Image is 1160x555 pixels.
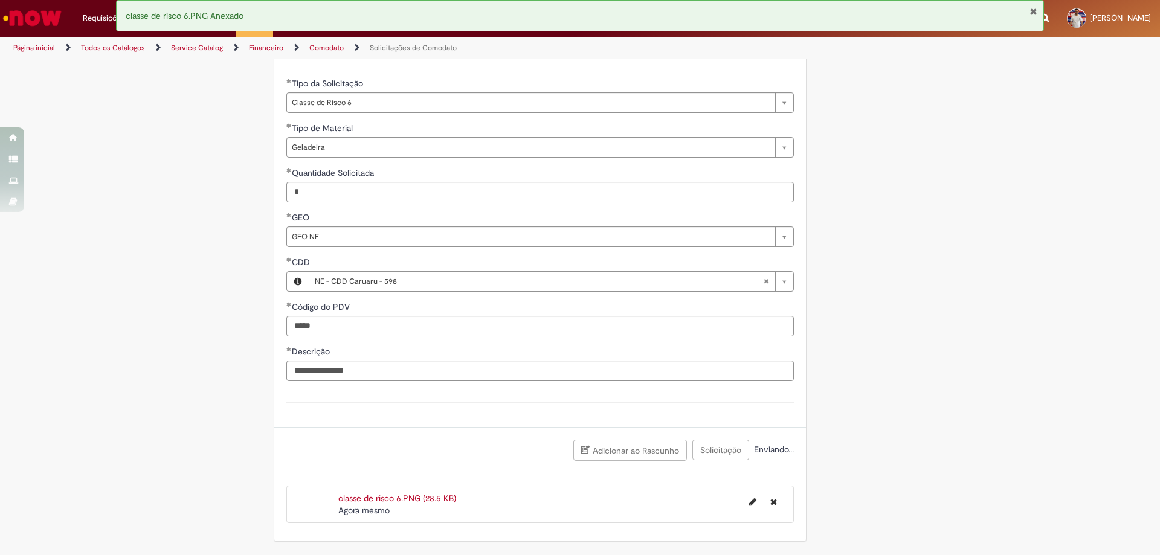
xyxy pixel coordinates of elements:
[292,346,332,357] span: Descrição
[171,43,223,53] a: Service Catalog
[249,43,283,53] a: Financeiro
[292,123,355,133] span: Tipo de Material
[286,316,794,336] input: Código do PDV
[309,272,793,291] a: NE - CDD Caruaru - 598Limpar campo CDD
[287,272,309,291] button: CDD, Visualizar este registro NE - CDD Caruaru - 598
[1029,7,1037,16] button: Fechar Notificação
[286,257,292,262] span: Obrigatório Preenchido
[370,43,457,53] a: Solicitações de Comodato
[292,301,352,312] span: Código do PDV
[81,43,145,53] a: Todos os Catálogos
[338,505,390,516] span: Agora mesmo
[315,272,763,291] span: NE - CDD Caruaru - 598
[338,505,390,516] time: 29/08/2025 13:26:49
[292,138,769,157] span: Geladeira
[292,78,366,89] span: Tipo da Solicitação
[286,347,292,351] span: Obrigatório Preenchido
[286,79,292,83] span: Obrigatório Preenchido
[126,10,243,21] span: classe de risco 6.PNG Anexado
[286,168,292,173] span: Obrigatório Preenchido
[292,93,769,112] span: Classe de Risco 6
[286,213,292,217] span: Obrigatório Preenchido
[13,43,55,53] a: Página inicial
[309,43,344,53] a: Comodato
[292,212,312,223] span: GEO
[1,6,63,30] img: ServiceNow
[292,167,376,178] span: Quantidade Solicitada
[292,257,312,268] span: Necessários - CDD
[763,492,784,512] button: Excluir classe de risco 6.PNG
[286,123,292,128] span: Obrigatório Preenchido
[286,182,794,202] input: Quantidade Solicitada
[292,227,769,246] span: GEO NE
[1090,13,1151,23] span: [PERSON_NAME]
[742,492,764,512] button: Editar nome de arquivo classe de risco 6.PNG
[83,12,125,24] span: Requisições
[338,493,456,504] a: classe de risco 6.PNG (28.5 KB)
[757,272,775,291] abbr: Limpar campo CDD
[286,302,292,307] span: Obrigatório Preenchido
[752,444,794,455] span: Enviando...
[9,37,764,59] ul: Trilhas de página
[286,361,794,381] input: Descrição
